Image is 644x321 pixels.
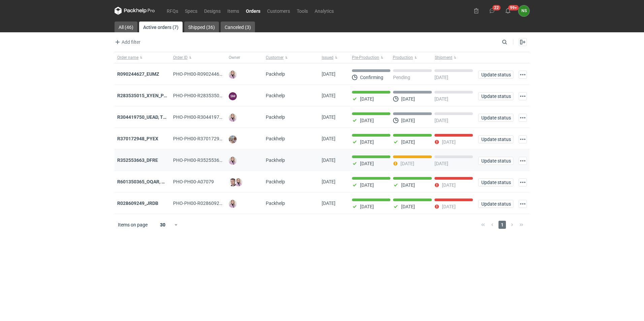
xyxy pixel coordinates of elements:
img: Maciej Sikora [229,178,237,186]
a: All (46) [115,22,137,32]
span: 04/08/2025 [322,201,335,206]
a: Active orders (7) [139,22,183,32]
svg: Packhelp Pro [115,7,155,15]
a: R601350365_OQAR, MXDH [117,179,175,184]
img: Klaudia Wiśniewska [229,157,237,165]
button: 22 [487,5,497,16]
p: [DATE] [401,118,415,123]
button: Actions [519,135,527,143]
span: Packhelp [266,114,285,120]
a: Shipped (36) [184,22,219,32]
a: Customers [264,7,293,15]
span: 06/08/2025 [322,179,335,184]
span: Packhelp [266,136,285,141]
a: RFQs [163,7,182,15]
a: R352553663_DFRE [117,157,158,163]
span: 07/08/2025 [322,136,335,141]
span: Shipment [435,55,452,60]
button: Update status [478,92,513,100]
button: Update status [478,200,513,208]
a: Tools [293,7,311,15]
button: Add filter [113,38,141,46]
span: Update status [481,72,510,77]
p: Pending [393,75,410,80]
button: Pre-Production [349,52,391,63]
figcaption: SM [229,92,237,100]
span: 18/08/2025 [322,114,335,120]
strong: R283535015_XYEN_PWXR [117,93,174,98]
p: [DATE] [400,161,414,166]
span: Update status [481,202,510,206]
span: Packhelp [266,179,285,184]
p: [DATE] [442,182,456,188]
p: [DATE] [360,204,374,209]
p: [DATE] [401,96,415,102]
button: Actions [519,178,527,186]
span: PHO-PH00-R090244627_EUMZ [173,71,239,77]
button: Actions [519,71,527,79]
input: Search [501,38,522,46]
span: Items on page [118,221,148,228]
p: [DATE] [434,118,448,123]
button: Shipment [433,52,476,63]
button: Issued [319,52,349,63]
img: Klaudia Wiśniewska [234,178,243,186]
span: Update status [481,180,510,185]
span: Packhelp [266,157,285,163]
span: Customer [266,55,284,60]
div: 30 [152,220,174,229]
span: PHO-PH00-R370172948_PYEX [173,136,238,141]
p: [DATE] [401,139,415,145]
button: Update status [478,114,513,122]
span: Order ID [173,55,188,60]
strong: R304419750_UEAD, TLWQ [117,114,173,120]
button: Order ID [170,52,226,63]
button: Update status [478,71,513,79]
button: NS [518,5,529,16]
span: PHO-PH00-R028609249_JRDB [173,201,238,206]
span: PHO-PH00-R304419750_UEAD,-TLWQ [173,114,253,120]
button: Customer [263,52,319,63]
span: Packhelp [266,201,285,206]
span: Issued [322,55,333,60]
button: Actions [519,114,527,122]
a: R370172948_PYEX [117,136,158,141]
a: Designs [201,7,224,15]
p: [DATE] [360,118,374,123]
a: Orders [243,7,264,15]
button: Order name [115,52,170,63]
p: [DATE] [434,75,448,80]
div: Natalia Stępak [518,5,529,16]
span: 06/08/2025 [322,157,335,163]
button: Actions [519,200,527,208]
a: R028609249_JRDB [117,201,158,206]
span: 1 [498,221,506,229]
p: [DATE] [442,204,456,209]
a: Analytics [311,7,337,15]
img: Klaudia Wiśniewska [229,114,237,122]
button: Update status [478,157,513,165]
span: Add filter [114,38,140,46]
span: Packhelp [266,93,285,98]
img: Michał Palasek [229,135,237,143]
span: Update status [481,137,510,142]
span: Packhelp [266,71,285,77]
span: PHO-PH00-R283535015_XYEN_PWXR [173,93,254,98]
span: Update status [481,94,510,99]
p: [DATE] [434,161,448,166]
p: [DATE] [401,204,415,209]
span: Update status [481,158,510,163]
p: [DATE] [401,182,415,188]
a: Canceled (3) [221,22,255,32]
span: Production [393,55,413,60]
span: 21/08/2025 [322,93,335,98]
button: Production [391,52,433,63]
span: Order name [117,55,138,60]
button: Actions [519,92,527,100]
p: [DATE] [360,96,374,102]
